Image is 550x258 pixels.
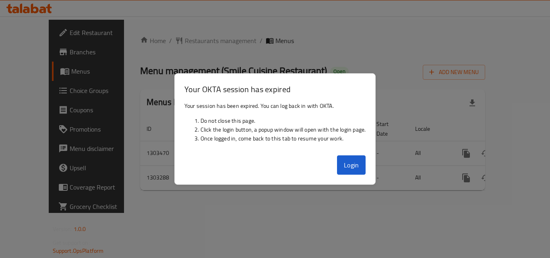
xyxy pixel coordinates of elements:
button: Login [337,155,366,175]
li: Click the login button, a popup window will open with the login page. [201,125,366,134]
div: Your session has been expired. You can log back in with OKTA. [175,98,376,152]
li: Do not close this page. [201,116,366,125]
li: Once logged in, come back to this tab to resume your work. [201,134,366,143]
h3: Your OKTA session has expired [184,83,366,95]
